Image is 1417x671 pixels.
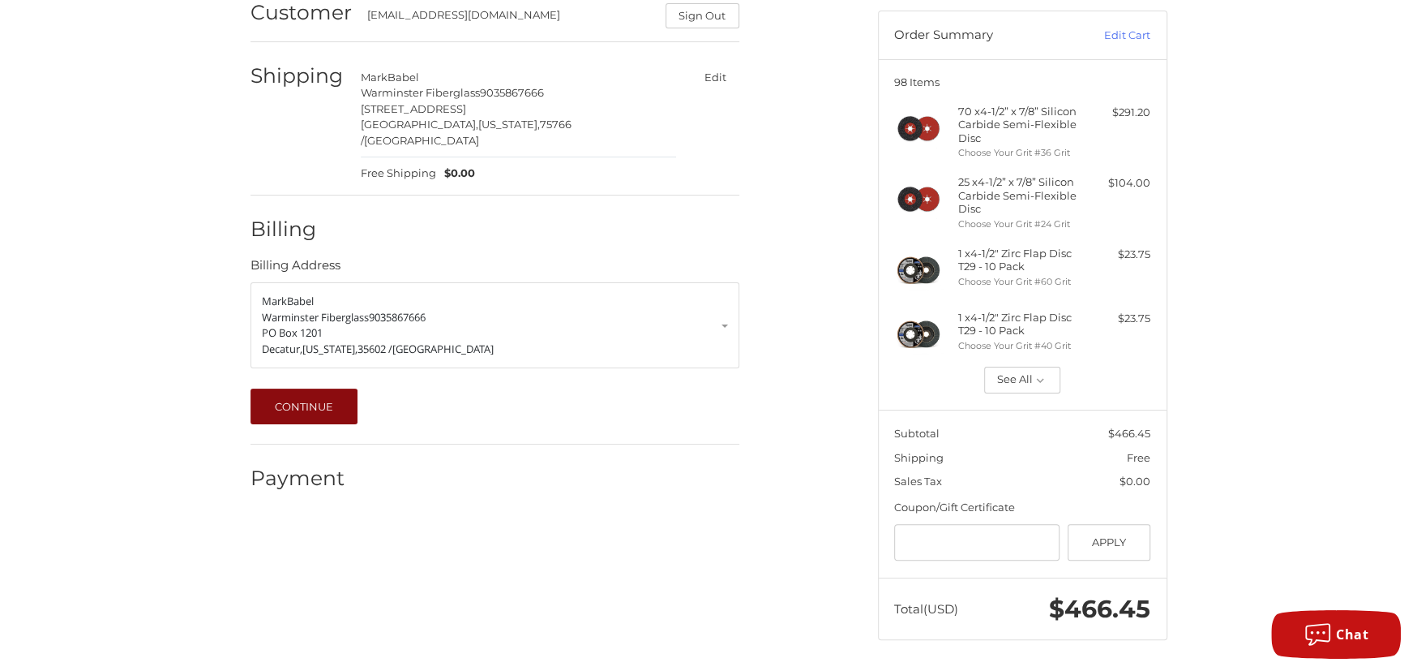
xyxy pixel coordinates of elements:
a: Edit Cart [1068,28,1150,44]
span: Mark [361,71,387,84]
span: $466.45 [1049,594,1150,624]
div: [EMAIL_ADDRESS][DOMAIN_NAME] [367,7,649,28]
h4: 1 x 4-1/2" Zirc Flap Disc T29 - 10 Pack [958,311,1082,338]
li: Choose Your Grit #60 Grit [958,275,1082,289]
span: [US_STATE], [302,342,357,356]
span: Babel [387,71,419,84]
span: Sales Tax [894,475,942,488]
span: Free [1127,451,1150,464]
input: Gift Certificate or Coupon Code [894,524,1060,561]
h3: 98 Items [894,75,1150,88]
span: PO Box 1201 [262,325,323,340]
h4: 70 x 4-1/2” x 7/8” Silicon Carbide Semi-Flexible Disc [958,105,1082,144]
button: Chat [1271,610,1401,659]
span: Chat [1336,626,1368,643]
span: [STREET_ADDRESS] [361,102,466,115]
button: Continue [250,389,358,424]
span: $466.45 [1108,427,1150,440]
span: [GEOGRAPHIC_DATA] [392,342,494,356]
h4: 25 x 4-1/2” x 7/8” Silicon Carbide Semi-Flexible Disc [958,175,1082,215]
button: Sign Out [666,3,739,28]
div: $23.75 [1086,247,1150,263]
h2: Billing [250,217,345,242]
span: Shipping [894,451,944,464]
span: 35602 / [357,342,392,356]
span: 75766 / [361,118,572,147]
span: 9035867666 [369,310,426,325]
span: Free Shipping [361,166,436,182]
span: Subtotal [894,427,940,440]
span: [GEOGRAPHIC_DATA], [361,118,478,131]
li: Choose Your Grit #36 Grit [958,146,1082,160]
span: Warminster Fiberglass [361,86,480,99]
span: [US_STATE], [478,118,540,131]
span: Mark [262,294,287,308]
div: $104.00 [1086,175,1150,191]
h2: Shipping [250,63,345,88]
div: Coupon/Gift Certificate [894,500,1150,516]
button: Apply [1068,524,1151,561]
div: $291.20 [1086,105,1150,121]
li: Choose Your Grit #40 Grit [958,339,1082,353]
h4: 1 x 4-1/2" Zirc Flap Disc T29 - 10 Pack [958,247,1082,273]
h2: Payment [250,466,345,491]
span: Total (USD) [894,601,958,617]
span: $0.00 [1119,475,1150,488]
li: Choose Your Grit #24 Grit [958,217,1082,231]
h3: Order Summary [894,28,1068,44]
span: Warminster Fiberglass [262,310,369,325]
span: Decatur, [262,342,302,356]
div: $23.75 [1086,311,1150,327]
legend: Billing Address [250,256,340,282]
span: 9035867666 [480,86,544,99]
button: Edit [692,66,739,89]
span: [GEOGRAPHIC_DATA] [364,134,479,147]
span: $0.00 [436,166,475,182]
a: Enter or select a different address [250,282,739,368]
button: See All [984,367,1061,394]
span: Babel [287,294,314,308]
